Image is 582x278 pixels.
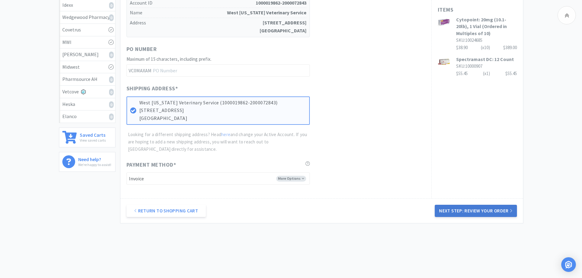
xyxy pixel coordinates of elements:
p: Looking for a different shipping address? Head and change your Active Account. If you are hoping ... [128,131,310,153]
div: Pharmsource AH [62,75,112,83]
p: [GEOGRAPHIC_DATA] [139,114,306,122]
div: Wedgewood Pharmacy [62,13,112,21]
a: [PERSON_NAME]0 [59,49,115,61]
a: Vetcove0 [59,86,115,98]
a: Heska0 [59,98,115,111]
div: $55.45 [505,70,517,77]
a: Elanco0 [59,110,115,123]
div: $55.45 [456,70,517,77]
span: Payment Method * [126,161,176,169]
span: SKU: 10000907 [456,63,482,69]
span: Maximum of 15 characters, including prefix. [126,56,212,62]
i: 0 [109,114,114,120]
i: 0 [109,2,114,9]
h6: Saved Carts [80,131,106,137]
strong: West [US_STATE] Veterinary Service [227,9,306,17]
span: SKU: 10024685 [456,37,482,43]
i: 0 [109,76,114,83]
span: VC0MAXAM [126,65,153,76]
div: Open Intercom Messenger [561,257,576,272]
img: bc6450a1dd2c485f971c8728e62b9304_295608.jpeg [438,56,450,68]
a: here [221,132,230,137]
h5: Address [130,18,306,35]
div: Covetrus [62,26,112,34]
div: Heska [62,100,112,108]
div: [PERSON_NAME] [62,51,112,59]
p: View saved carts [80,137,106,143]
a: Saved CartsView saved carts [59,128,115,147]
div: Elanco [62,113,112,121]
div: $38.90 [456,44,517,51]
h1: Items [438,5,517,14]
a: Midwest [59,61,115,74]
div: $389.00 [503,44,517,51]
a: MWI [59,36,115,49]
a: Wedgewood Pharmacy0 [59,11,115,24]
img: 39cef90203794d518db4e981ce7afd39_524968.jpeg [438,16,450,28]
i: 0 [109,89,114,96]
i: 0 [109,14,114,21]
div: (x 1 ) [483,70,490,77]
strong: [STREET_ADDRESS] [GEOGRAPHIC_DATA] [260,19,306,34]
h5: Name [130,8,306,18]
span: Shipping Address * [126,84,178,93]
p: We're happy to assist! [78,162,111,168]
p: [STREET_ADDRESS] [139,107,306,114]
a: Covetrus [59,24,115,36]
h6: Need help? [78,155,111,162]
div: Idexx [62,1,112,9]
i: 0 [109,52,114,58]
div: Midwest [62,63,112,71]
p: West [US_STATE] Veterinary Service (1000019862-2000072843) [139,99,306,107]
i: 0 [109,101,114,108]
input: PO Number [126,64,310,77]
a: Return to Shopping Cart [126,205,206,217]
h3: Spectramast DC: 12 Count [456,56,517,63]
div: Vetcove [62,88,112,96]
div: MWI [62,38,112,46]
h3: Cytopoint: 20mg (10.1-20lb), 1 Vial (Ordered in Multiples of 10) [456,16,517,37]
button: Next Step: Review Your Order [435,205,517,217]
span: PO Number [126,45,157,54]
a: Pharmsource AH0 [59,73,115,86]
div: (x 10 ) [481,44,490,51]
